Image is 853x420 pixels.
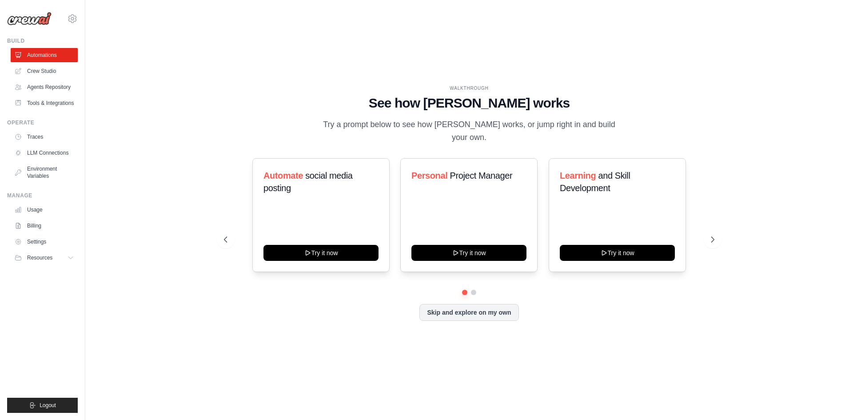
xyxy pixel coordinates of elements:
button: Resources [11,251,78,265]
a: Environment Variables [11,162,78,183]
a: Automations [11,48,78,62]
span: and Skill Development [560,171,630,193]
div: Operate [7,119,78,126]
a: Traces [11,130,78,144]
div: Build [7,37,78,44]
a: Crew Studio [11,64,78,78]
span: Personal [411,171,447,180]
a: Agents Repository [11,80,78,94]
iframe: Chat Widget [809,377,853,420]
button: Try it now [560,245,675,261]
span: Learning [560,171,596,180]
a: Tools & Integrations [11,96,78,110]
p: Try a prompt below to see how [PERSON_NAME] works, or jump right in and build your own. [320,118,618,144]
img: Logo [7,12,52,25]
a: Usage [11,203,78,217]
button: Try it now [411,245,526,261]
span: Resources [27,254,52,261]
a: LLM Connections [11,146,78,160]
button: Try it now [263,245,379,261]
div: Manage [7,192,78,199]
span: Logout [40,402,56,409]
a: Billing [11,219,78,233]
h1: See how [PERSON_NAME] works [224,95,714,111]
button: Skip and explore on my own [419,304,518,321]
button: Logout [7,398,78,413]
span: social media posting [263,171,353,193]
span: Automate [263,171,303,180]
a: Settings [11,235,78,249]
div: WALKTHROUGH [224,85,714,92]
span: Project Manager [450,171,513,180]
